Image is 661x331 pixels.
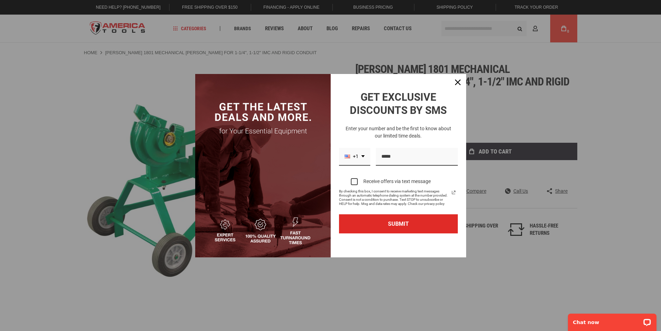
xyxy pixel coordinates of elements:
svg: link icon [449,188,458,197]
span: By checking this box, I consent to receive marketing text messages through an automatic telephone... [339,189,449,206]
span: +1 [353,154,358,159]
p: Enter your number and be the first to know about [339,125,458,132]
div: Receive offers via text message [363,179,431,184]
input: Phone number field [376,148,458,166]
p: our limited time deals. [339,132,458,140]
svg: dropdown arrow [361,155,365,157]
iframe: LiveChat chat widget [563,309,661,331]
strong: GET EXCLUSIVE DISCOUNTS BY SMS [350,91,447,116]
div: Phone number prefix [339,148,370,166]
svg: close icon [455,80,461,85]
button: Close [449,74,466,91]
a: Read our Privacy Policy [449,188,458,197]
button: SUBMIT [339,214,458,233]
